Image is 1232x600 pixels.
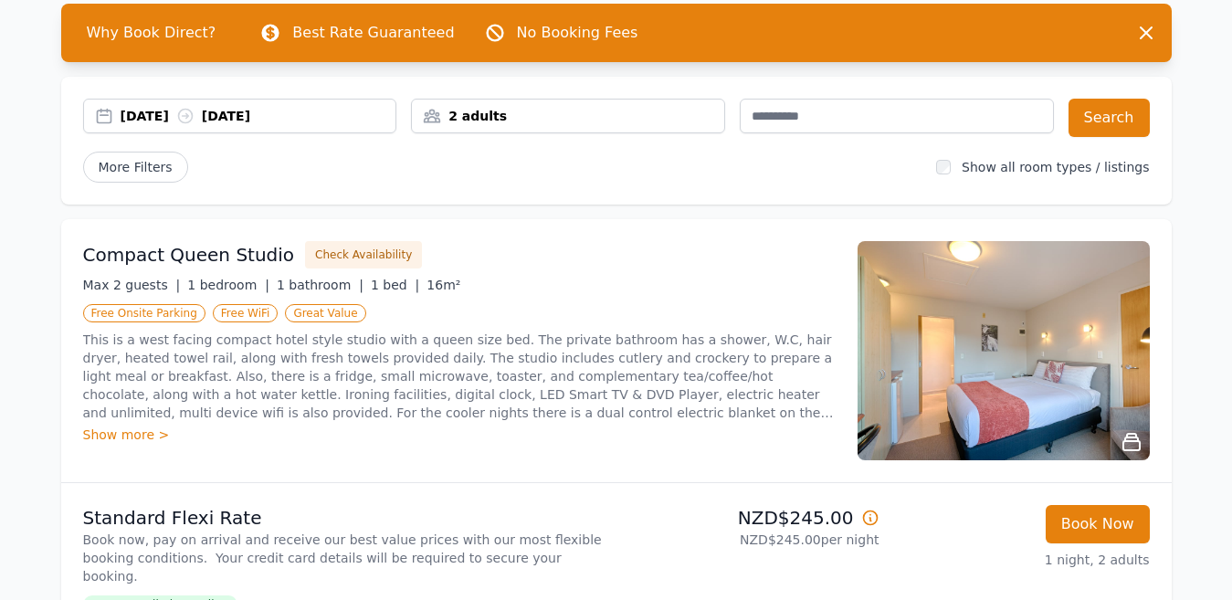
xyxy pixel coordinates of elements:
p: Best Rate Guaranteed [292,22,454,44]
span: Free WiFi [213,304,279,322]
span: 16m² [426,278,460,292]
span: More Filters [83,152,188,183]
p: This is a west facing compact hotel style studio with a queen size bed. The private bathroom has ... [83,331,836,422]
p: 1 night, 2 adults [894,551,1150,569]
p: Book now, pay on arrival and receive our best value prices with our most flexible booking conditi... [83,531,609,585]
span: Why Book Direct? [72,15,231,51]
button: Book Now [1046,505,1150,543]
span: 1 bed | [371,278,419,292]
span: Max 2 guests | [83,278,181,292]
h3: Compact Queen Studio [83,242,295,268]
span: 1 bathroom | [277,278,363,292]
p: Standard Flexi Rate [83,505,609,531]
p: NZD$245.00 per night [624,531,879,549]
span: 1 bedroom | [187,278,269,292]
div: 2 adults [412,107,724,125]
label: Show all room types / listings [962,160,1149,174]
p: NZD$245.00 [624,505,879,531]
span: Great Value [285,304,365,322]
span: Free Onsite Parking [83,304,205,322]
p: No Booking Fees [517,22,638,44]
div: [DATE] [DATE] [121,107,396,125]
button: Check Availability [305,241,422,268]
div: Show more > [83,426,836,444]
button: Search [1069,99,1150,137]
